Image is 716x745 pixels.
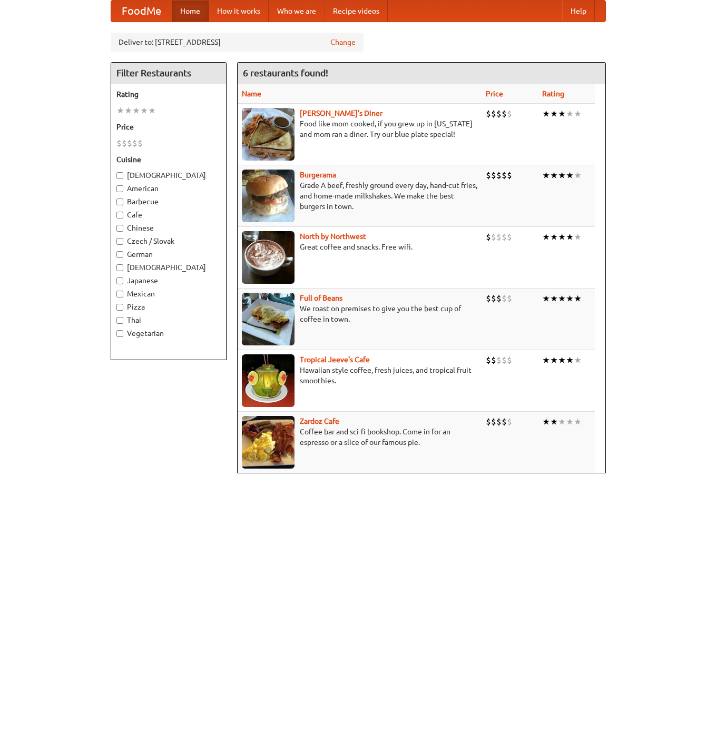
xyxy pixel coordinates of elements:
[496,416,502,428] li: $
[116,317,123,324] input: Thai
[574,108,582,120] li: ★
[542,293,550,304] li: ★
[300,232,366,241] a: North by Northwest
[300,171,336,179] b: Burgerama
[566,293,574,304] li: ★
[116,154,221,165] h5: Cuisine
[558,293,566,304] li: ★
[574,231,582,243] li: ★
[116,289,221,299] label: Mexican
[574,293,582,304] li: ★
[116,225,123,232] input: Chinese
[574,416,582,428] li: ★
[116,122,221,132] h5: Price
[491,416,496,428] li: $
[124,105,132,116] li: ★
[507,354,512,366] li: $
[566,170,574,181] li: ★
[242,180,477,212] p: Grade A beef, freshly ground every day, hand-cut fries, and home-made milkshakes. We make the bes...
[116,315,221,325] label: Thai
[542,231,550,243] li: ★
[116,196,221,207] label: Barbecue
[242,118,477,140] p: Food like mom cooked, if you grew up in [US_STATE] and mom ran a diner. Try our blue plate special!
[566,231,574,243] li: ★
[116,302,221,312] label: Pizza
[496,354,502,366] li: $
[542,354,550,366] li: ★
[111,63,226,84] h4: Filter Restaurants
[491,108,496,120] li: $
[330,37,356,47] a: Change
[542,170,550,181] li: ★
[550,354,558,366] li: ★
[300,294,342,302] b: Full of Beans
[116,170,221,181] label: [DEMOGRAPHIC_DATA]
[325,1,388,22] a: Recipe videos
[486,90,503,98] a: Price
[486,416,491,428] li: $
[486,231,491,243] li: $
[486,170,491,181] li: $
[496,108,502,120] li: $
[566,416,574,428] li: ★
[558,170,566,181] li: ★
[550,108,558,120] li: ★
[111,33,364,52] div: Deliver to: [STREET_ADDRESS]
[558,108,566,120] li: ★
[496,170,502,181] li: $
[132,137,138,149] li: $
[116,249,221,260] label: German
[138,137,143,149] li: $
[502,170,507,181] li: $
[496,293,502,304] li: $
[486,108,491,120] li: $
[242,416,295,469] img: zardoz.jpg
[300,109,382,117] a: [PERSON_NAME]'s Diner
[486,354,491,366] li: $
[116,238,123,245] input: Czech / Slovak
[507,293,512,304] li: $
[502,354,507,366] li: $
[550,231,558,243] li: ★
[116,251,123,258] input: German
[242,303,477,324] p: We roast on premises to give you the best cup of coffee in town.
[242,90,261,98] a: Name
[496,231,502,243] li: $
[558,231,566,243] li: ★
[542,416,550,428] li: ★
[558,354,566,366] li: ★
[300,355,370,364] a: Tropical Jeeve's Cafe
[502,231,507,243] li: $
[116,223,221,233] label: Chinese
[242,170,295,222] img: burgerama.jpg
[242,293,295,345] img: beans.jpg
[242,365,477,386] p: Hawaiian style coffee, fresh juices, and tropical fruit smoothies.
[242,108,295,161] img: sallys.jpg
[507,170,512,181] li: $
[507,416,512,428] li: $
[491,293,496,304] li: $
[507,108,512,120] li: $
[542,108,550,120] li: ★
[116,291,123,297] input: Mexican
[491,354,496,366] li: $
[209,1,269,22] a: How it works
[140,105,148,116] li: ★
[300,417,339,425] a: Zardoz Cafe
[558,416,566,428] li: ★
[574,170,582,181] li: ★
[116,236,221,246] label: Czech / Slovak
[111,1,172,22] a: FoodMe
[550,416,558,428] li: ★
[116,262,221,273] label: [DEMOGRAPHIC_DATA]
[116,330,123,337] input: Vegetarian
[566,354,574,366] li: ★
[116,304,123,311] input: Pizza
[507,231,512,243] li: $
[116,172,123,179] input: [DEMOGRAPHIC_DATA]
[491,231,496,243] li: $
[116,183,221,194] label: American
[269,1,325,22] a: Who we are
